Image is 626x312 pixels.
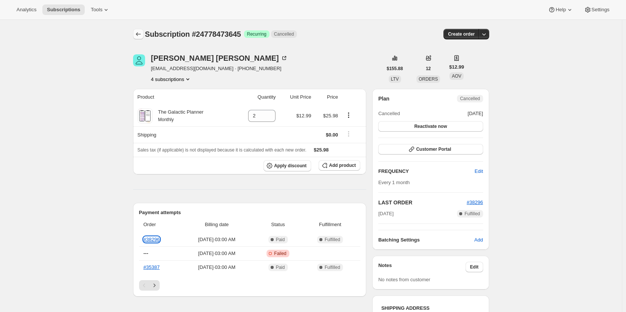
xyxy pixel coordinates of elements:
img: product img [138,108,151,123]
span: Settings [592,7,610,13]
h2: Payment attempts [139,209,361,216]
span: Failed [274,250,286,256]
a: #38296 [144,237,160,242]
span: Apply discount [274,163,307,169]
span: Fulfilled [325,264,340,270]
span: [DATE] [378,210,394,217]
h6: Batching Settings [378,236,474,244]
span: Cancelled [378,110,400,117]
button: $155.88 [382,63,407,74]
span: Help [556,7,566,13]
span: Fulfillment [304,221,356,228]
span: Fulfilled [464,211,480,217]
h3: Notes [378,262,466,272]
span: $12.99 [449,63,464,71]
button: Subscriptions [133,29,144,39]
small: Monthly [158,117,174,122]
nav: Pagination [139,280,361,291]
button: Edit [466,262,483,272]
h2: FREQUENCY [378,168,475,175]
button: Help [544,4,578,15]
span: [DATE] · 03:00 AM [182,250,252,257]
th: Quantity [234,89,278,105]
button: Analytics [12,4,41,15]
span: Edit [470,264,479,270]
span: No notes from customer [378,277,430,282]
span: Sales tax (if applicable) is not displayed because it is calculated with each new order. [138,147,307,153]
span: Paid [276,264,285,270]
span: Paid [276,237,285,243]
th: Price [313,89,340,105]
button: #38296 [467,199,483,206]
span: Every 1 month [378,180,410,185]
button: Create order [443,29,479,39]
th: Order [139,216,180,233]
span: --- [144,250,148,256]
span: Edit [475,168,483,175]
button: Add product [319,160,360,171]
th: Unit Price [278,89,313,105]
th: Shipping [133,126,234,143]
span: [DATE] · 03:00 AM [182,236,252,243]
button: Add [470,234,487,246]
span: ORDERS [419,76,438,82]
h3: SHIPPING ADDRESS [381,304,480,312]
span: $155.88 [387,66,403,72]
button: Customer Portal [378,144,483,154]
span: Add [474,236,483,244]
span: Billing date [182,221,252,228]
button: 12 [421,63,435,74]
span: $25.98 [314,147,329,153]
span: AOV [452,73,461,79]
button: Next [149,280,160,291]
th: Product [133,89,234,105]
a: #35387 [144,264,160,270]
span: Cancelled [274,31,294,37]
span: $25.98 [323,113,338,118]
button: Reactivate now [378,121,483,132]
span: LTV [391,76,399,82]
div: [PERSON_NAME] [PERSON_NAME] [151,54,288,62]
span: Recurring [247,31,267,37]
span: Subscription #24778473645 [145,30,241,38]
button: Product actions [151,75,192,83]
button: Edit [470,165,487,177]
span: $0.00 [326,132,338,138]
span: [DATE] [468,110,483,117]
button: Tools [86,4,114,15]
h2: Plan [378,95,389,102]
span: Status [256,221,300,228]
span: Add product [329,162,356,168]
span: Subscriptions [47,7,80,13]
span: Reactivate now [414,123,447,129]
span: Tools [91,7,102,13]
span: Analytics [16,7,36,13]
span: $12.99 [296,113,311,118]
button: Shipping actions [343,130,355,138]
h2: LAST ORDER [378,199,467,206]
span: Create order [448,31,475,37]
span: [DATE] · 03:00 AM [182,264,252,271]
div: The Galactic Planner [153,108,204,123]
button: Settings [580,4,614,15]
button: Product actions [343,111,355,119]
a: #38296 [467,199,483,205]
span: 12 [426,66,431,72]
button: Apply discount [264,160,311,171]
span: [EMAIL_ADDRESS][DOMAIN_NAME] · [PHONE_NUMBER] [151,65,288,72]
span: Customer Portal [416,146,451,152]
button: Subscriptions [42,4,85,15]
span: Rochelle Perkins [133,54,145,66]
span: Fulfilled [325,237,340,243]
span: Cancelled [460,96,480,102]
